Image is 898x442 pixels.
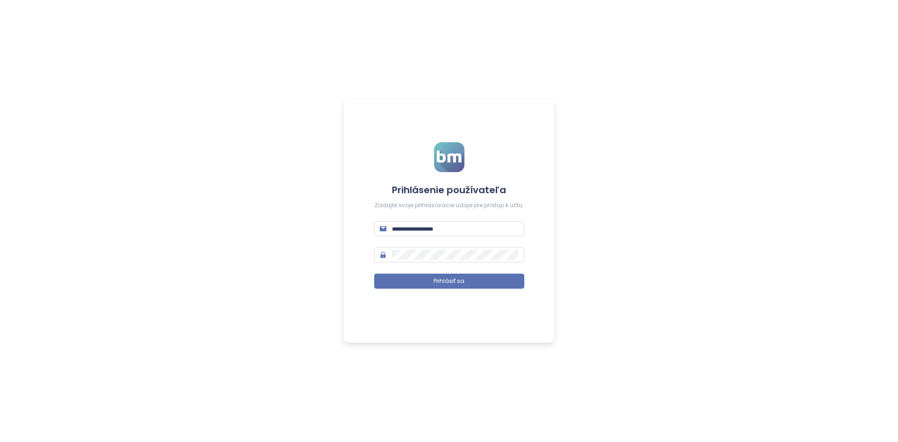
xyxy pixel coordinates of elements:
[374,274,524,289] button: Prihlásiť sa
[380,252,386,258] span: lock
[380,225,386,232] span: mail
[434,277,464,286] span: Prihlásiť sa
[374,183,524,196] h4: Prihlásenie používateľa
[434,142,464,172] img: logo
[374,201,524,210] div: Zadajte svoje prihlasovacie údaje pre prístup k účtu.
